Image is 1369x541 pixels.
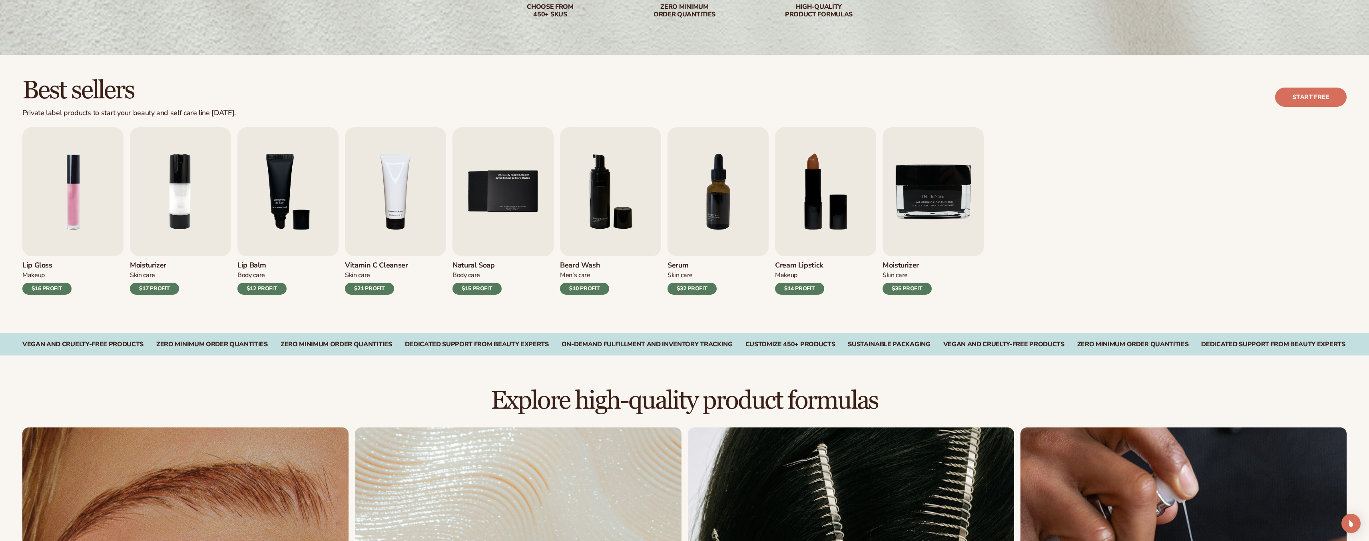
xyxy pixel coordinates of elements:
h3: Moisturizer [883,261,932,270]
a: Start free [1275,88,1347,107]
div: Skin Care [668,271,717,279]
a: 9 / 9 [883,127,984,295]
div: Zero minimum order quantities [634,3,736,18]
a: 6 / 9 [560,127,661,295]
div: $32 PROFIT [668,283,717,295]
h3: Beard Wash [560,261,609,270]
div: $21 PROFIT [345,283,394,295]
div: $17 PROFIT [130,283,179,295]
div: $16 PROFIT [22,283,72,295]
div: Private label products to start your beauty and self care line [DATE]. [22,109,236,118]
div: Makeup [775,271,824,279]
div: Men’s Care [560,271,609,279]
a: 5 / 9 [452,127,554,295]
div: Vegan and Cruelty-Free Products [22,341,143,348]
a: 4 / 9 [345,127,446,295]
div: $35 PROFIT [883,283,932,295]
div: Skin Care [883,271,932,279]
a: 1 / 9 [22,127,124,295]
a: 2 / 9 [130,127,231,295]
h3: Natural Soap [452,261,502,270]
div: $10 PROFIT [560,283,609,295]
div: Open Intercom Messenger [1341,514,1361,533]
div: VEGAN AND CRUELTY-FREE PRODUCTS [943,341,1064,348]
h3: Moisturizer [130,261,179,270]
div: ZERO MINIMUM ORDER QUANTITIES [1077,341,1189,348]
div: Choose from 450+ Skus [499,3,602,18]
div: Zero Minimum Order QuantitieS [281,341,392,348]
h2: Explore high-quality product formulas [22,387,1347,414]
div: Body Care [237,271,287,279]
div: $14 PROFIT [775,283,824,295]
h3: Vitamin C Cleanser [345,261,408,270]
div: $15 PROFIT [452,283,502,295]
div: Skin Care [345,271,408,279]
div: $12 PROFIT [237,283,287,295]
h3: Cream Lipstick [775,261,824,270]
a: 8 / 9 [775,127,876,295]
div: Body Care [452,271,502,279]
div: High-quality product formulas [768,3,870,18]
h3: Lip Gloss [22,261,72,270]
h3: Serum [668,261,717,270]
div: Zero Minimum Order QuantitieS [156,341,268,348]
a: 7 / 9 [668,127,769,295]
div: On-Demand Fulfillment and Inventory Tracking [562,341,733,348]
div: SUSTAINABLE PACKAGING [848,341,930,348]
h2: Best sellers [22,77,236,104]
div: Skin Care [130,271,179,279]
h3: Lip Balm [237,261,287,270]
div: DEDICATED SUPPORT FROM BEAUTY EXPERTS [1201,341,1345,348]
div: CUSTOMIZE 450+ PRODUCTS [745,341,835,348]
a: 3 / 9 [237,127,339,295]
div: Dedicated Support From Beauty Experts [405,341,549,348]
div: Makeup [22,271,72,279]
